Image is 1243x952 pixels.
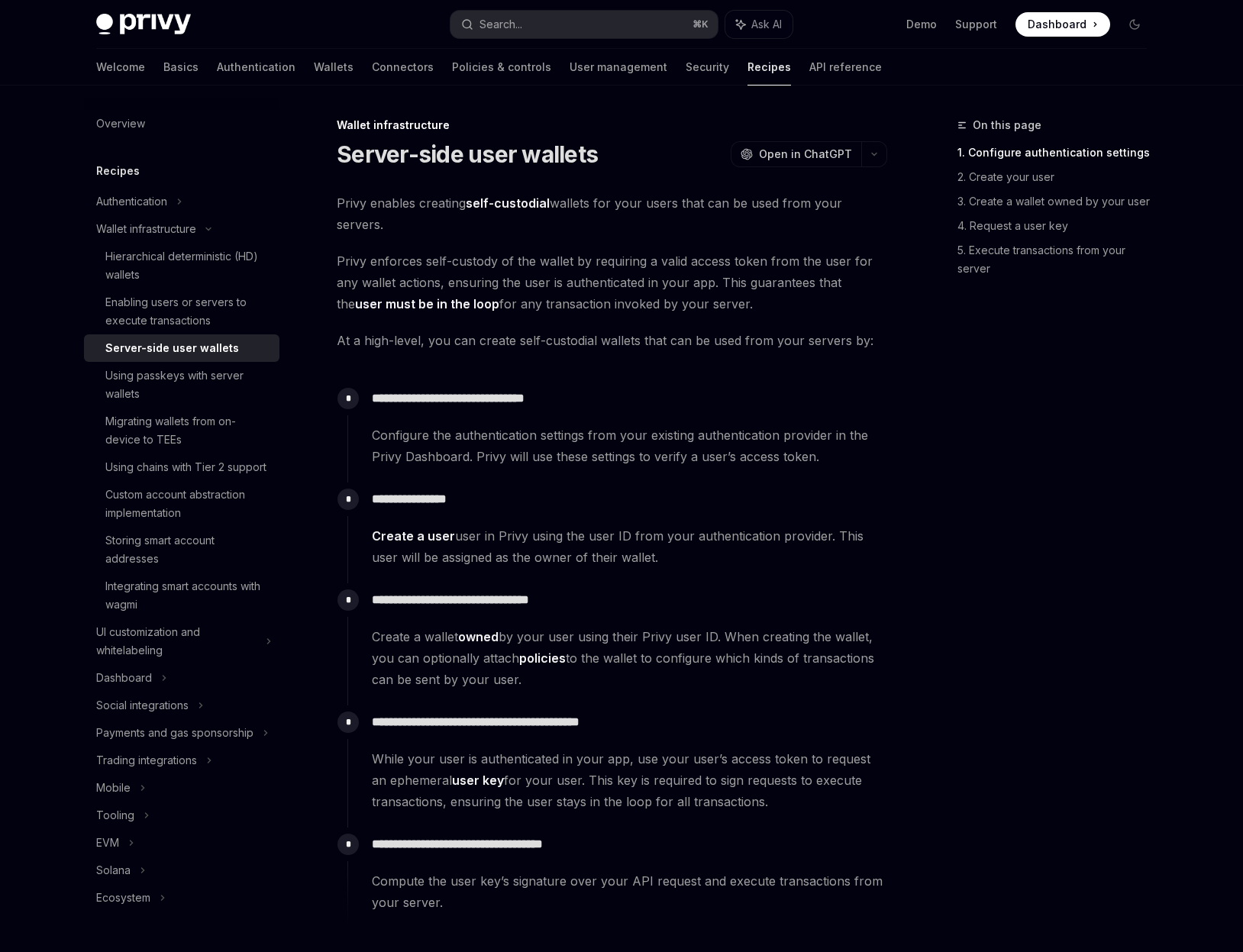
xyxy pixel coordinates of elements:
[372,870,886,913] span: Compute the user key’s signature over your API request and execute transactions from your server.
[105,531,270,568] div: Storing smart account addresses
[105,412,270,449] div: Migrating wallets from on-device to TEEs
[84,527,279,573] a: Storing smart account addresses
[84,481,279,527] a: Custom account abstraction implementation
[1028,17,1086,32] span: Dashboard
[337,118,887,133] div: Wallet infrastructure
[957,189,1159,214] a: 3. Create a wallet owned by your user
[1015,12,1110,37] a: Dashboard
[163,49,199,86] a: Basics
[355,296,499,311] strong: user must be in the loop
[466,195,550,211] strong: self-custodial
[450,11,718,38] button: Search...⌘K
[337,192,887,235] span: Privy enables creating wallets for your users that can be used from your servers.
[906,17,937,32] a: Demo
[96,834,119,852] div: EVM
[751,17,782,32] span: Ask AI
[105,293,270,330] div: Enabling users or servers to execute transactions
[96,724,253,742] div: Payments and gas sponsorship
[96,623,257,660] div: UI customization and whitelabeling
[731,141,861,167] button: Open in ChatGPT
[452,773,504,789] a: user key
[372,528,455,544] a: Create a user
[96,779,131,797] div: Mobile
[105,577,270,614] div: Integrating smart accounts with wagmi
[957,214,1159,238] a: 4. Request a user key
[452,49,551,86] a: Policies & controls
[686,49,729,86] a: Security
[747,49,791,86] a: Recipes
[96,889,150,907] div: Ecosystem
[372,525,886,568] span: user in Privy using the user ID from your authentication provider. This user will be assigned as ...
[84,110,279,137] a: Overview
[96,115,145,133] div: Overview
[314,49,354,86] a: Wallets
[105,366,270,403] div: Using passkeys with server wallets
[84,243,279,289] a: Hierarchical deterministic (HD) wallets
[973,116,1041,134] span: On this page
[96,192,167,211] div: Authentication
[372,424,886,467] span: Configure the authentication settings from your existing authentication provider in the Privy Das...
[105,339,239,357] div: Server-side user wallets
[809,49,882,86] a: API reference
[96,861,131,879] div: Solana
[96,751,197,770] div: Trading integrations
[519,650,566,666] a: policies
[372,748,886,812] span: While your user is authenticated in your app, use your user’s access token to request an ephemera...
[96,696,189,715] div: Social integrations
[84,362,279,408] a: Using passkeys with server wallets
[105,247,270,284] div: Hierarchical deterministic (HD) wallets
[105,486,270,522] div: Custom account abstraction implementation
[372,49,434,86] a: Connectors
[337,330,887,351] span: At a high-level, you can create self-custodial wallets that can be used from your servers by:
[84,334,279,362] a: Server-side user wallets
[955,17,997,32] a: Support
[105,458,266,476] div: Using chains with Tier 2 support
[957,140,1159,165] a: 1. Configure authentication settings
[96,14,191,35] img: dark logo
[693,18,709,31] span: ⌘ K
[96,49,145,86] a: Welcome
[96,220,196,238] div: Wallet infrastructure
[337,250,887,315] span: Privy enforces self-custody of the wallet by requiring a valid access token from the user for any...
[96,806,134,825] div: Tooling
[84,408,279,453] a: Migrating wallets from on-device to TEEs
[96,669,152,687] div: Dashboard
[957,165,1159,189] a: 2. Create your user
[759,147,852,162] span: Open in ChatGPT
[570,49,667,86] a: User management
[458,629,499,645] a: owned
[217,49,295,86] a: Authentication
[337,140,598,168] h1: Server-side user wallets
[1122,12,1147,37] button: Toggle dark mode
[96,162,140,180] h5: Recipes
[479,15,522,34] div: Search...
[372,626,886,690] span: Create a wallet by your user using their Privy user ID. When creating the wallet, you can optiona...
[84,573,279,618] a: Integrating smart accounts with wagmi
[725,11,793,38] button: Ask AI
[84,289,279,334] a: Enabling users or servers to execute transactions
[84,453,279,481] a: Using chains with Tier 2 support
[957,238,1159,281] a: 5. Execute transactions from your server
